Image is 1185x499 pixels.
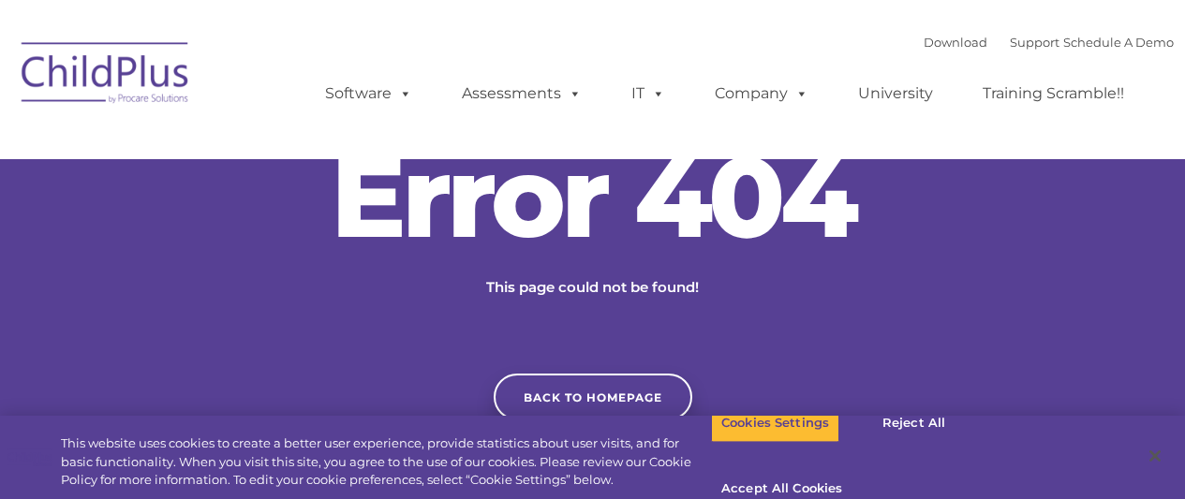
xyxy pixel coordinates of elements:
[312,140,874,253] h2: Error 404
[61,434,711,490] div: This website uses cookies to create a better user experience, provide statistics about user visit...
[964,75,1143,112] a: Training Scramble!!
[1134,435,1176,477] button: Close
[396,276,790,299] p: This page could not be found!
[839,75,952,112] a: University
[1063,35,1174,50] a: Schedule A Demo
[613,75,684,112] a: IT
[443,75,600,112] a: Assessments
[696,75,827,112] a: Company
[711,404,839,443] button: Cookies Settings
[494,374,692,420] a: Back to homepage
[1010,35,1059,50] a: Support
[855,404,972,443] button: Reject All
[12,29,200,123] img: ChildPlus by Procare Solutions
[924,35,987,50] a: Download
[924,35,1174,50] font: |
[306,75,431,112] a: Software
